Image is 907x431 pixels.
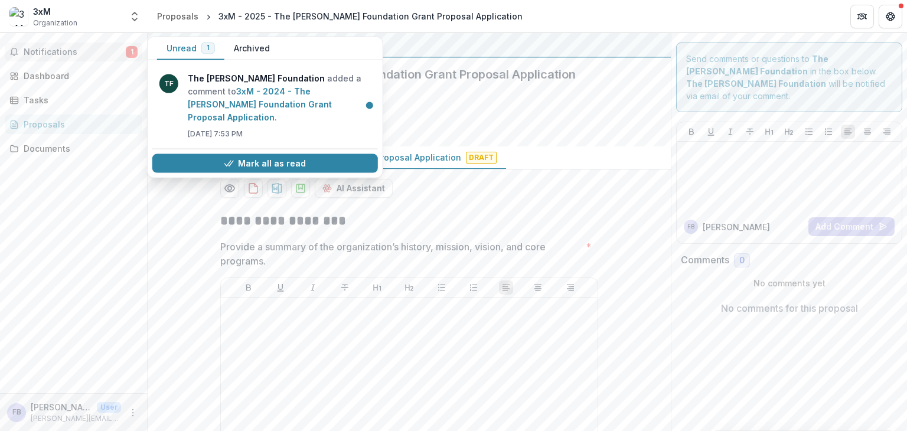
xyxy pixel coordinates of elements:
[703,221,770,233] p: [PERSON_NAME]
[218,10,523,22] div: 3xM - 2025 - The [PERSON_NAME] Foundation Grant Proposal Application
[24,47,126,57] span: Notifications
[152,154,378,173] button: Mark all as read
[157,10,198,22] div: Proposals
[402,280,416,295] button: Heading 2
[207,44,210,52] span: 1
[244,179,263,198] button: download-proposal
[220,179,239,198] button: Preview 1df39318-e1ae-43b6-a5b8-2b167ae8f7b9-0.pdf
[860,125,875,139] button: Align Center
[850,5,874,28] button: Partners
[33,18,77,28] span: Organization
[242,280,256,295] button: Bold
[188,72,371,124] p: added a comment to .
[704,125,718,139] button: Underline
[531,280,545,295] button: Align Center
[739,256,745,266] span: 0
[5,139,142,158] a: Documents
[684,125,699,139] button: Bold
[157,38,661,52] div: The [PERSON_NAME] Foundation
[466,152,497,164] span: Draft
[721,301,858,315] p: No comments for this proposal
[681,254,729,266] h2: Comments
[126,46,138,58] span: 1
[841,125,855,139] button: Align Left
[97,402,121,413] p: User
[879,5,902,28] button: Get Help
[5,115,142,134] a: Proposals
[370,280,384,295] button: Heading 1
[267,179,286,198] button: download-proposal
[5,90,142,110] a: Tasks
[157,37,224,60] button: Unread
[31,413,121,424] p: [PERSON_NAME][EMAIL_ADDRESS][DOMAIN_NAME]
[5,66,142,86] a: Dashboard
[762,125,777,139] button: Heading 1
[24,94,133,106] div: Tasks
[157,67,642,81] h2: 3xM - 2025 - The [PERSON_NAME] Foundation Grant Proposal Application
[466,280,481,295] button: Ordered List
[152,8,527,25] nav: breadcrumb
[686,79,826,89] strong: The [PERSON_NAME] Foundation
[808,217,895,236] button: Add Comment
[220,240,581,268] p: Provide a summary of the organization’s history, mission, vision, and core programs.
[33,5,77,18] div: 3xM
[31,401,92,413] p: [PERSON_NAME]
[499,280,513,295] button: Align Left
[743,125,757,139] button: Strike
[687,224,694,230] div: Frans Boer
[24,118,133,130] div: Proposals
[821,125,836,139] button: Ordered List
[152,8,203,25] a: Proposals
[338,280,352,295] button: Strike
[802,125,816,139] button: Bullet List
[681,277,898,289] p: No comments yet
[563,280,578,295] button: Align Right
[5,43,142,61] button: Notifications1
[24,142,133,155] div: Documents
[782,125,796,139] button: Heading 2
[188,86,332,122] a: 3xM - 2024 - The [PERSON_NAME] Foundation Grant Proposal Application
[24,70,133,82] div: Dashboard
[435,280,449,295] button: Bullet List
[291,179,310,198] button: download-proposal
[306,280,320,295] button: Italicize
[273,280,288,295] button: Underline
[676,43,902,112] div: Send comments or questions to in the box below. will be notified via email of your comment.
[315,179,393,198] button: AI Assistant
[880,125,894,139] button: Align Right
[224,37,279,60] button: Archived
[9,7,28,26] img: 3xM
[126,5,143,28] button: Open entity switcher
[723,125,738,139] button: Italicize
[12,409,21,416] div: Frans Boer
[126,406,140,420] button: More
